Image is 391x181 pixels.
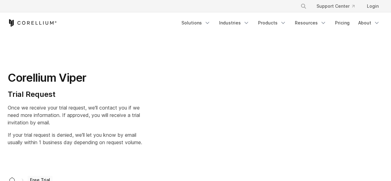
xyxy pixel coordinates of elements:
[355,17,384,28] a: About
[178,17,214,28] a: Solutions
[291,17,330,28] a: Resources
[298,1,309,12] button: Search
[312,1,359,12] a: Support Center
[293,1,384,12] div: Navigation Menu
[8,132,142,145] span: If your trial request is denied, we'll let you know by email usually within 1 business day depend...
[215,17,253,28] a: Industries
[8,71,142,85] h1: Corellium Viper
[362,1,384,12] a: Login
[178,17,384,28] div: Navigation Menu
[8,19,57,27] a: Corellium Home
[8,90,142,99] h4: Trial Request
[8,105,140,126] span: Once we receive your trial request, we'll contact you if we need more information. If approved, y...
[331,17,353,28] a: Pricing
[254,17,290,28] a: Products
